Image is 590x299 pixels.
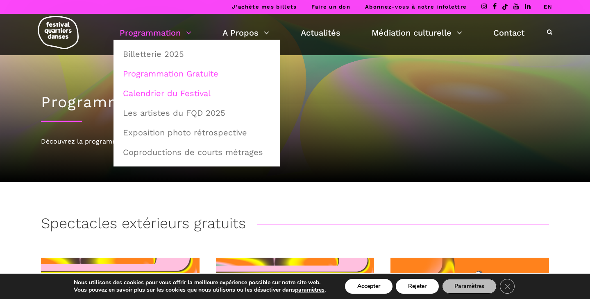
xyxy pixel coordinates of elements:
[295,286,324,294] button: paramètres
[38,16,79,49] img: logo-fqd-med
[544,4,552,10] a: EN
[118,84,275,103] a: Calendrier du Festival
[493,26,524,40] a: Contact
[74,286,326,294] p: Vous pouvez en savoir plus sur les cookies que nous utilisons ou les désactiver dans .
[372,26,462,40] a: Médiation culturelle
[41,93,549,111] h1: Programmation gratuite 2025
[118,143,275,162] a: Coproductions de courts métrages
[232,4,297,10] a: J’achète mes billets
[118,45,275,63] a: Billetterie 2025
[118,123,275,142] a: Exposition photo rétrospective
[442,279,497,294] button: Paramètres
[396,279,439,294] button: Rejeter
[345,279,393,294] button: Accepter
[118,103,275,122] a: Les artistes du FQD 2025
[74,279,326,286] p: Nous utilisons des cookies pour vous offrir la meilleure expérience possible sur notre site web.
[311,4,350,10] a: Faire un don
[118,64,275,83] a: Programmation Gratuite
[365,4,467,10] a: Abonnez-vous à notre infolettre
[41,215,246,235] h3: Spectacles extérieurs gratuits
[301,26,340,40] a: Actualités
[41,136,549,147] div: Découvrez la programmation 2025 du Festival Quartiers Danses !
[222,26,269,40] a: A Propos
[500,279,515,294] button: Close GDPR Cookie Banner
[120,26,191,40] a: Programmation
